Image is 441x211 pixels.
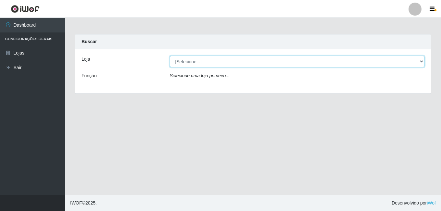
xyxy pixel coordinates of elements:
[82,72,97,79] label: Função
[170,73,230,78] i: Selecione uma loja primeiro...
[82,39,97,44] strong: Buscar
[70,200,97,206] span: © 2025 .
[427,200,436,205] a: iWof
[82,56,90,63] label: Loja
[392,200,436,206] span: Desenvolvido por
[70,200,82,205] span: IWOF
[11,5,40,13] img: CoreUI Logo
